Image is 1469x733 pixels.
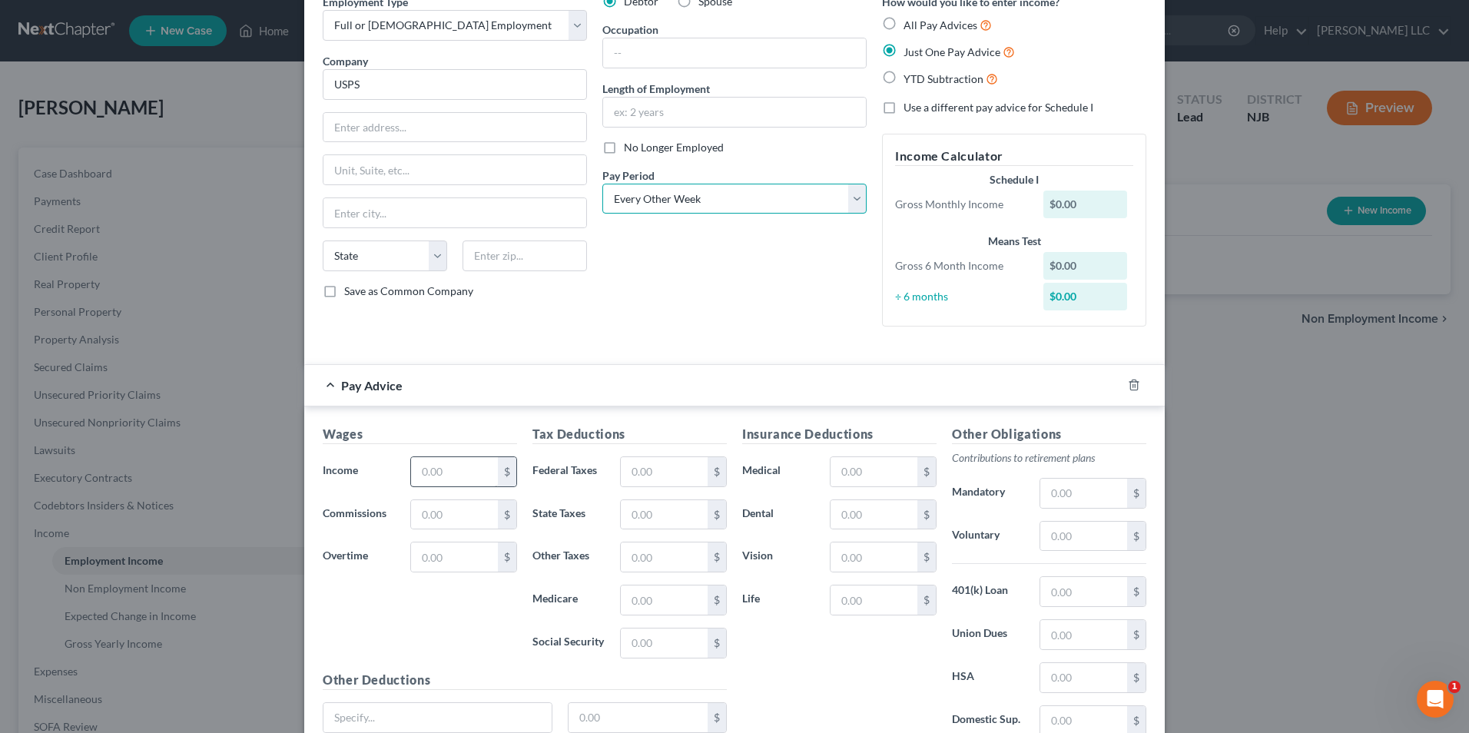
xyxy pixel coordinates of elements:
input: 0.00 [621,500,708,529]
h5: Income Calculator [895,147,1133,166]
label: Medicare [525,585,612,615]
input: 0.00 [831,457,917,486]
input: 0.00 [569,703,708,732]
label: Union Dues [944,619,1032,650]
label: Mandatory [944,478,1032,509]
input: 0.00 [1040,522,1127,551]
input: 0.00 [621,457,708,486]
div: $ [708,703,726,732]
input: Enter address... [323,113,586,142]
div: $ [1127,577,1146,606]
input: 0.00 [621,629,708,658]
div: $ [498,542,516,572]
label: Vision [734,542,822,572]
div: $ [708,542,726,572]
span: No Longer Employed [624,141,724,154]
div: $ [917,457,936,486]
input: 0.00 [831,500,917,529]
label: Dental [734,499,822,530]
div: $0.00 [1043,191,1128,218]
div: $ [1127,479,1146,508]
input: 0.00 [411,457,498,486]
div: $ [708,629,726,658]
div: $ [917,542,936,572]
div: $ [1127,522,1146,551]
input: Enter zip... [463,240,587,271]
label: Voluntary [944,521,1032,552]
input: 0.00 [1040,620,1127,649]
span: Use a different pay advice for Schedule I [904,101,1093,114]
input: 0.00 [411,500,498,529]
label: 401(k) Loan [944,576,1032,607]
div: $ [1127,663,1146,692]
div: $0.00 [1043,252,1128,280]
div: $0.00 [1043,283,1128,310]
div: Schedule I [895,172,1133,187]
input: -- [603,38,866,68]
input: Search company by name... [323,69,587,100]
p: Contributions to retirement plans [952,450,1146,466]
div: Means Test [895,234,1133,249]
span: All Pay Advices [904,18,977,32]
span: Company [323,55,368,68]
div: $ [498,457,516,486]
div: $ [498,500,516,529]
div: $ [917,500,936,529]
label: Occupation [602,22,658,38]
input: 0.00 [831,585,917,615]
iframe: Intercom live chat [1417,681,1454,718]
input: 0.00 [621,585,708,615]
span: Income [323,463,358,476]
input: 0.00 [1040,663,1127,692]
label: Overtime [315,542,403,572]
input: Enter city... [323,198,586,227]
span: YTD Subtraction [904,72,983,85]
span: Pay Advice [341,378,403,393]
label: State Taxes [525,499,612,530]
input: 0.00 [1040,577,1127,606]
label: HSA [944,662,1032,693]
label: Commissions [315,499,403,530]
div: $ [708,500,726,529]
input: 0.00 [621,542,708,572]
input: Unit, Suite, etc... [323,155,586,184]
h5: Other Obligations [952,425,1146,444]
div: $ [1127,620,1146,649]
span: Save as Common Company [344,284,473,297]
label: Other Taxes [525,542,612,572]
div: Gross 6 Month Income [887,258,1036,274]
input: ex: 2 years [603,98,866,127]
span: 1 [1448,681,1461,693]
label: Federal Taxes [525,456,612,487]
label: Social Security [525,628,612,658]
input: 0.00 [411,542,498,572]
h5: Other Deductions [323,671,727,690]
div: $ [708,457,726,486]
h5: Tax Deductions [532,425,727,444]
div: ÷ 6 months [887,289,1036,304]
h5: Wages [323,425,517,444]
label: Medical [734,456,822,487]
input: Specify... [323,703,552,732]
label: Length of Employment [602,81,710,97]
span: Just One Pay Advice [904,45,1000,58]
input: 0.00 [831,542,917,572]
div: $ [917,585,936,615]
span: Pay Period [602,169,655,182]
div: Gross Monthly Income [887,197,1036,212]
div: $ [708,585,726,615]
label: Life [734,585,822,615]
input: 0.00 [1040,479,1127,508]
h5: Insurance Deductions [742,425,937,444]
